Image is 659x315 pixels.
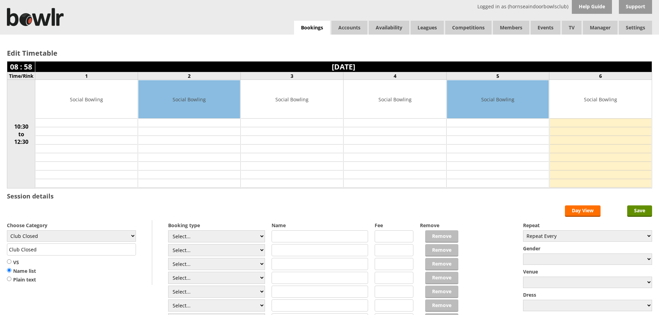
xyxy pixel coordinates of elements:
[7,243,136,256] input: Title/Description
[7,62,35,72] td: 08 : 58
[446,72,549,80] td: 5
[138,72,241,80] td: 2
[344,80,446,119] td: Social Bowling
[523,222,652,229] label: Repeat
[7,192,54,200] h3: Session details
[369,21,409,35] a: Availability
[35,62,652,72] td: [DATE]
[272,222,368,229] label: Name
[36,80,137,119] td: Social Bowling
[523,245,652,252] label: Gender
[523,291,652,298] label: Dress
[493,21,529,35] span: Members
[420,222,459,229] label: Remove
[565,205,601,217] a: Day View
[168,222,265,229] label: Booking type
[375,222,413,229] label: Fee
[331,21,367,35] span: Accounts
[7,80,35,188] td: 10:30 to 12:30
[7,259,36,266] label: VS
[619,21,652,35] span: Settings
[7,276,36,283] label: Plain text
[35,72,138,80] td: 1
[7,222,136,229] label: Choose Category
[7,259,11,264] input: VS
[550,80,651,119] td: Social Bowling
[445,21,492,35] a: Competitions
[627,205,652,217] input: Save
[531,21,560,35] a: Events
[7,276,11,281] input: Plain text
[583,21,617,35] span: Manager
[7,48,652,58] h2: Edit Timetable
[241,80,343,119] td: Social Bowling
[447,80,549,119] td: Social Bowling
[549,72,652,80] td: 6
[344,72,446,80] td: 4
[138,80,240,119] td: Social Bowling
[7,268,11,273] input: Name list
[523,268,652,275] label: Venue
[7,72,35,80] td: Time/Rink
[7,268,36,275] label: Name list
[294,21,330,35] a: Bookings
[411,21,444,35] a: Leagues
[241,72,344,80] td: 3
[562,21,582,35] span: TV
